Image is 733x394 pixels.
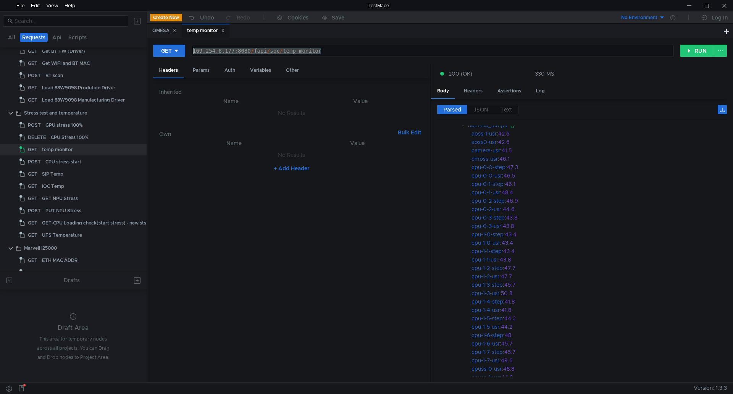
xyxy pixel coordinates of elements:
div: 330 MS [535,70,554,77]
div: GPU stress 100% [45,119,83,131]
button: GET [153,45,185,57]
div: Save [332,15,344,20]
button: Redo [220,12,255,23]
div: Drafts [64,276,80,285]
span: GET [28,255,37,266]
div: Params [187,63,216,78]
div: 43.8 [500,255,717,264]
div: : [471,180,727,188]
span: Parsed [444,106,461,113]
div: temp monitor [187,27,225,35]
div: nominal_temps [468,121,507,129]
div: {} [510,121,718,129]
nz-embed-empty: No Results [278,110,305,116]
span: GET [28,58,37,69]
nz-embed-empty: No Results [278,152,305,158]
span: GET [28,217,37,229]
div: PUT NPU Stress [45,205,81,216]
div: 44.2 [501,323,717,331]
div: cmpss-usr [471,155,498,163]
div: 43.8 [506,213,717,222]
div: Other [280,63,305,78]
span: JSON [473,106,488,113]
th: Name [165,97,297,106]
div: : [471,129,727,138]
div: : [471,213,727,222]
div: QMESA [152,27,176,35]
span: POST [28,70,41,81]
div: Assertions [491,84,527,98]
span: GET [28,193,37,204]
div: : [471,365,727,373]
span: GET [28,168,37,180]
div: cpuss-1-usr [471,373,500,381]
div: : [471,239,727,247]
div: GET [161,47,172,55]
div: aoss0-usr [471,138,497,146]
div: cpu-1-2-step [471,264,503,272]
div: 46.5 [504,171,717,180]
div: : [471,230,727,239]
div: cpu-1-6-usr [471,339,500,348]
h6: Inherited [159,87,424,97]
div: 42.6 [498,129,717,138]
button: Create New [150,14,182,21]
div: Cookies [287,13,308,22]
div: CPU stress start [45,156,81,168]
div: 48.8 [503,365,717,373]
div: Variables [244,63,277,78]
div: Auth [218,63,241,78]
span: GET [28,267,37,278]
div: 43.4 [502,239,717,247]
div: cpuss-0-usr [471,365,502,373]
div: 45.7 [501,339,717,348]
div: ETH MAC ADDR [42,255,77,266]
div: Redo [237,13,250,22]
div: : [471,255,727,264]
div: cpu-1-5-step [471,314,503,323]
th: Value [297,139,418,148]
span: GET [28,229,37,241]
span: GET [28,82,37,94]
div: : [471,373,727,381]
div: UFS Temperature [42,229,82,241]
div: Load 88W9098 Prodution Driver [42,82,115,94]
div: 45.7 [504,281,717,289]
div: cpu-0-2-step [471,197,505,205]
div: : [471,155,727,163]
div: : [471,297,727,306]
button: Scripts [66,33,89,42]
div: : [471,205,727,213]
div: : [471,197,727,205]
div: Get BT FW (Driver) [42,45,85,57]
div: cpu-1-0-step [471,230,504,239]
div: : [471,323,727,331]
span: POST [28,156,41,168]
div: : [471,222,727,230]
div: : [471,331,727,339]
span: Text [501,106,512,113]
span: GET [28,45,37,57]
div: 49.6 [501,356,717,365]
div: : [471,163,727,171]
div: BT scan [45,70,63,81]
div: Body [431,84,455,99]
button: Undo [182,12,220,23]
div: cpu-1-2-usr [471,272,499,281]
div: cpu-1-7-usr [471,356,499,365]
div: cpu-1-1-usr [471,255,498,264]
div: GET-CPU Loading check(start stress) - new sts [42,217,146,229]
div: cpu-0-0-usr [471,171,502,180]
div: cpu-1-0-usr [471,239,500,247]
div: IOC Temp [42,181,64,192]
div: cpu-1-4-step [471,297,503,306]
div: : [471,356,727,365]
div: cpu-0-0-step [471,163,505,171]
div: Log In [712,13,728,22]
div: Headers [458,84,489,98]
div: 46.9 [506,197,717,205]
div: Read Ethernet Mac [42,267,84,278]
h6: Own [159,129,395,139]
span: POST [28,205,41,216]
div: temp monitor [42,144,73,155]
